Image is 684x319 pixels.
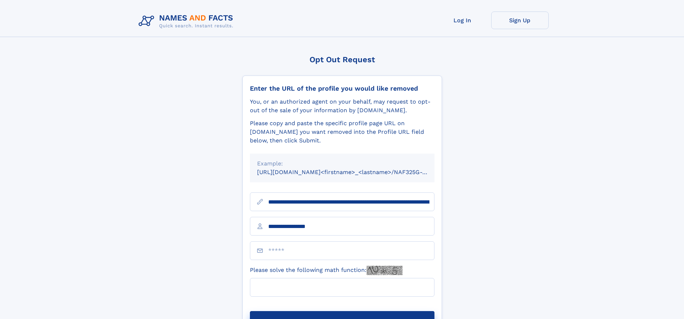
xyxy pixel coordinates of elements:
div: Opt Out Request [242,55,442,64]
div: Example: [257,159,427,168]
a: Log In [434,12,491,29]
div: Please copy and paste the specific profile page URL on [DOMAIN_NAME] you want removed into the Pr... [250,119,434,145]
div: Enter the URL of the profile you would like removed [250,85,434,92]
small: [URL][DOMAIN_NAME]<firstname>_<lastname>/NAF325G-xxxxxxxx [257,169,448,176]
label: Please solve the following math function: [250,266,403,275]
a: Sign Up [491,12,549,29]
div: You, or an authorized agent on your behalf, may request to opt-out of the sale of your informatio... [250,97,434,115]
img: Logo Names and Facts [136,12,239,31]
